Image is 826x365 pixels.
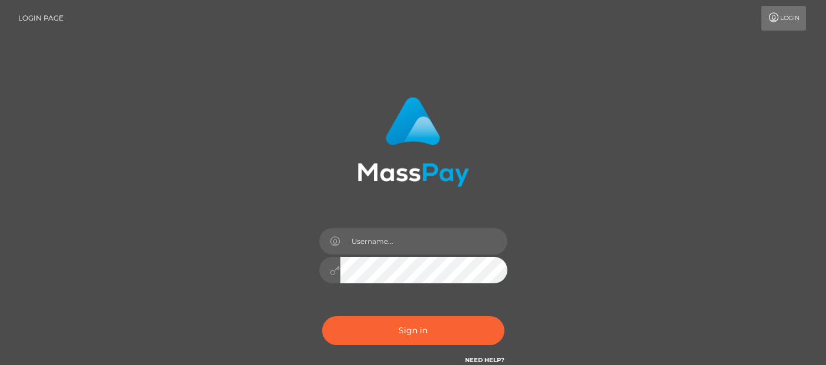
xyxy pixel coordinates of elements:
button: Sign in [322,316,504,345]
a: Need Help? [465,356,504,364]
img: MassPay Login [357,97,469,187]
input: Username... [340,228,507,255]
a: Login Page [18,6,63,31]
a: Login [761,6,806,31]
